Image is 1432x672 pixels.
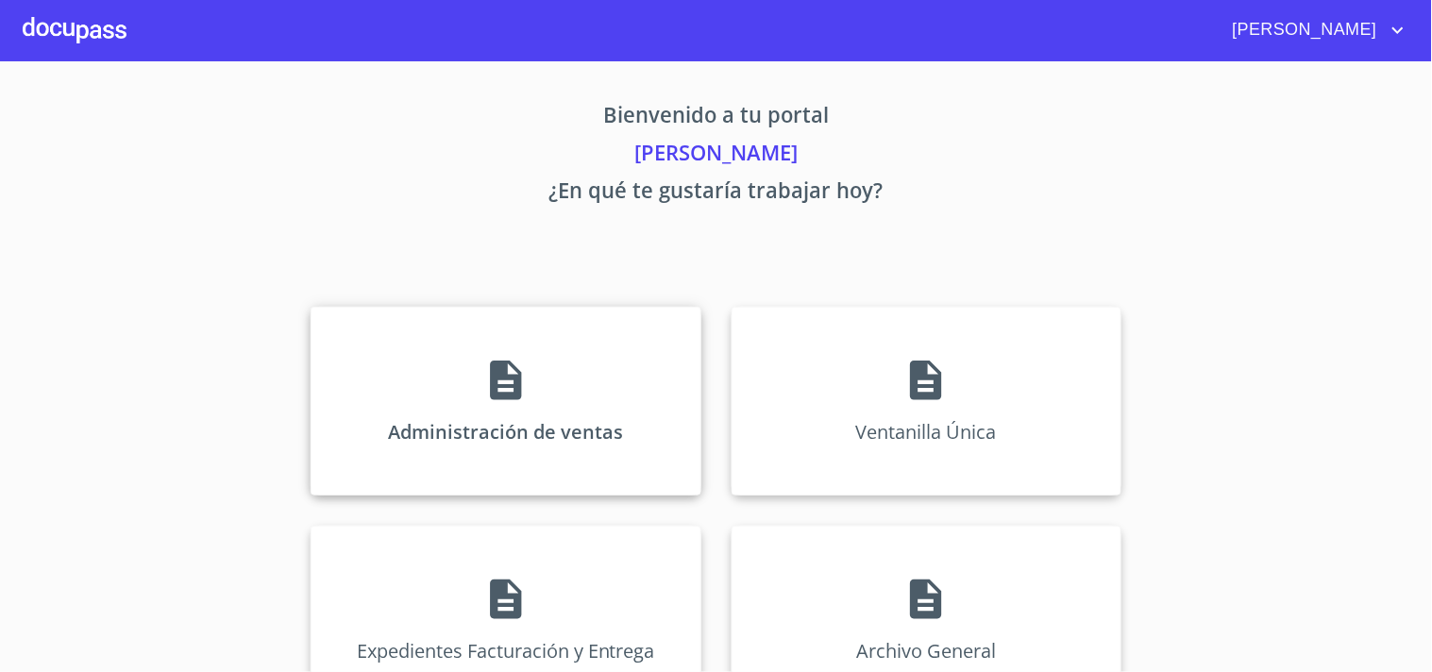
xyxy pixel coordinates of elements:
[856,638,996,664] p: Archivo General
[1219,15,1387,45] span: [PERSON_NAME]
[135,137,1298,175] p: [PERSON_NAME]
[388,419,623,445] p: Administración de ventas
[1219,15,1409,45] button: account of current user
[135,175,1298,212] p: ¿En qué te gustaría trabajar hoy?
[856,419,997,445] p: Ventanilla Única
[357,638,655,664] p: Expedientes Facturación y Entrega
[135,99,1298,137] p: Bienvenido a tu portal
